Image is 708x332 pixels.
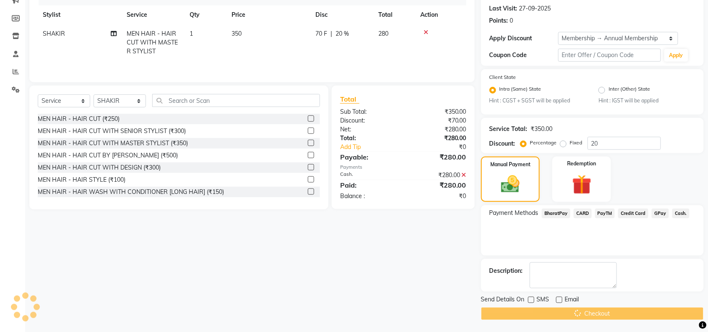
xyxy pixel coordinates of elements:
div: ₹280.00 [403,171,473,180]
div: MEN HAIR - HAIR STYLE (₹100) [38,175,125,184]
span: 280 [378,30,388,37]
div: 0 [510,16,513,25]
div: ₹350.00 [403,107,473,116]
div: MEN HAIR - HAIR WASH WITH CONDITIONER [LONG HAIR] (₹150) [38,188,224,196]
label: Inter (Other) State [609,85,650,95]
small: Hint : IGST will be applied [599,97,695,105]
span: 1 [190,30,193,37]
div: Total: [334,134,403,143]
div: Description: [489,267,523,275]
div: Points: [489,16,508,25]
div: Payments [340,164,466,171]
span: Total [340,95,359,104]
label: Client State [489,73,516,81]
div: ₹280.00 [403,125,473,134]
input: Enter Offer / Coupon Code [558,49,661,62]
span: Email [565,295,579,306]
div: Discount: [489,139,515,148]
img: _gift.svg [566,173,598,196]
input: Search or Scan [152,94,320,107]
span: Send Details On [481,295,525,306]
th: Total [373,5,415,24]
div: Paid: [334,180,403,190]
span: MEN HAIR - HAIR CUT WITH MASTER STYLIST [127,30,178,55]
button: Apply [664,49,688,62]
span: CARD [574,209,592,218]
div: Last Visit: [489,4,518,13]
div: 27-09-2025 [519,4,551,13]
th: Disc [310,5,373,24]
div: ₹280.00 [403,152,473,162]
span: PayTM [595,209,615,218]
div: Discount: [334,116,403,125]
label: Manual Payment [490,161,531,168]
div: ₹70.00 [403,116,473,125]
span: 350 [232,30,242,37]
span: SMS [537,295,549,306]
th: Action [415,5,466,24]
div: Sub Total: [334,107,403,116]
div: MEN HAIR - HAIR CUT WITH MASTER STYLIST (₹350) [38,139,188,148]
span: Cash. [672,209,690,218]
div: MEN HAIR - HAIR CUT (₹250) [38,115,120,123]
label: Fixed [570,139,583,146]
th: Qty [185,5,226,24]
th: Price [226,5,310,24]
div: Net: [334,125,403,134]
span: SHAKIR [43,30,65,37]
div: MEN HAIR - HAIR CUT WITH SENIOR STYLIST (₹300) [38,127,186,136]
div: ₹350.00 [531,125,553,133]
span: GPay [652,209,669,218]
div: Coupon Code [489,51,558,60]
div: ₹280.00 [403,134,473,143]
div: ₹280.00 [403,180,473,190]
label: Intra (Same) State [500,85,541,95]
div: Payable: [334,152,403,162]
th: Service [122,5,185,24]
label: Redemption [567,160,596,167]
span: | [331,29,332,38]
div: ₹0 [415,143,473,152]
span: 70 F [315,29,327,38]
img: _cash.svg [495,173,526,195]
div: Balance : [334,192,403,201]
div: MEN HAIR - HAIR CUT WITH DESIGN (₹300) [38,163,161,172]
div: ₹0 [403,192,473,201]
label: Percentage [530,139,557,146]
a: Add Tip [334,143,415,152]
div: MEN HAIR - HAIR CUT BY [PERSON_NAME] (₹500) [38,151,178,160]
div: Apply Discount [489,34,558,43]
span: Credit Card [618,209,648,218]
small: Hint : CGST + SGST will be applied [489,97,586,105]
span: 20 % [336,29,349,38]
div: Cash. [334,171,403,180]
th: Stylist [38,5,122,24]
div: Service Total: [489,125,528,133]
span: Payment Methods [489,209,539,217]
span: BharatPay [542,209,570,218]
